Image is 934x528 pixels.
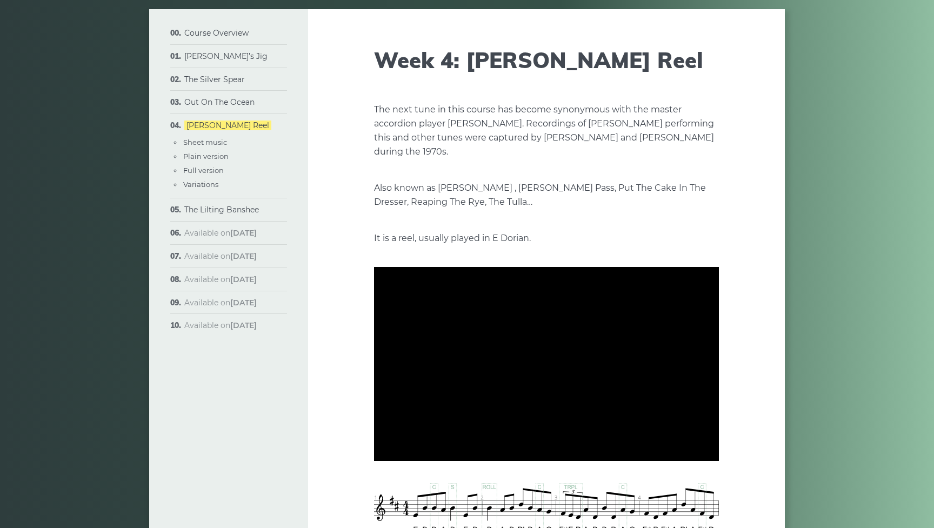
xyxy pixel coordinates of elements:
[230,320,257,330] strong: [DATE]
[184,320,257,330] span: Available on
[184,75,245,84] a: The Silver Spear
[183,166,224,175] a: Full version
[184,275,257,284] span: Available on
[374,181,719,209] p: Also known as [PERSON_NAME] , [PERSON_NAME] Pass, Put The Cake In The Dresser, Reaping The Rye, T...
[184,121,271,130] a: [PERSON_NAME] Reel
[184,28,249,38] a: Course Overview
[183,138,227,146] a: Sheet music
[184,298,257,308] span: Available on
[374,47,719,73] h1: Week 4: [PERSON_NAME] Reel
[184,51,268,61] a: [PERSON_NAME]’s Jig
[230,228,257,238] strong: [DATE]
[183,152,229,161] a: Plain version
[183,180,218,189] a: Variations
[374,231,719,245] p: It is a reel, usually played in E Dorian.
[184,228,257,238] span: Available on
[230,298,257,308] strong: [DATE]
[230,251,257,261] strong: [DATE]
[184,205,259,215] a: The Lilting Banshee
[230,275,257,284] strong: [DATE]
[374,103,719,159] p: The next tune in this course has become synonymous with the master accordion player [PERSON_NAME]...
[184,251,257,261] span: Available on
[184,97,255,107] a: Out On The Ocean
